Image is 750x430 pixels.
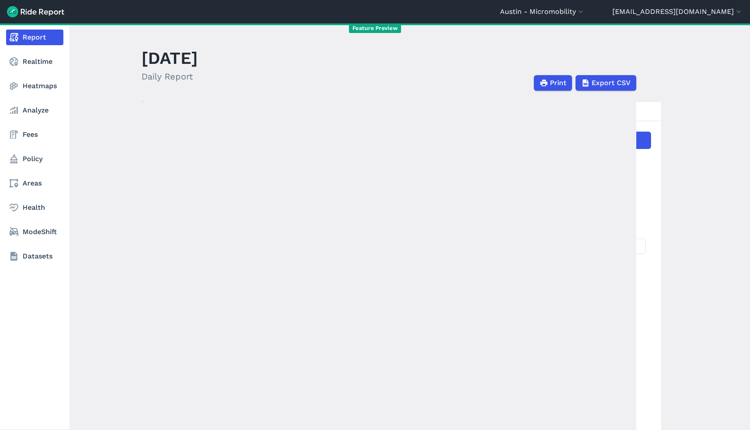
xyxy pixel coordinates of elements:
button: Export CSV [576,75,636,91]
a: Realtime [6,54,63,69]
button: Austin - Micromobility [500,7,585,17]
a: Areas [6,175,63,191]
a: Fees [6,127,63,142]
h1: [DATE] [141,46,198,70]
span: Print [550,78,566,88]
a: Analyze [6,103,63,118]
span: Export CSV [592,78,631,88]
a: Health [6,200,63,215]
h2: Daily Report [141,70,198,83]
a: Report [6,30,63,45]
img: Ride Report [7,6,64,17]
a: Datasets [6,248,63,264]
a: ModeShift [6,224,63,240]
a: Heatmaps [6,78,63,94]
button: [EMAIL_ADDRESS][DOMAIN_NAME] [612,7,743,17]
button: Print [534,75,572,91]
span: Feature Preview [349,24,401,33]
a: Policy [6,151,63,167]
